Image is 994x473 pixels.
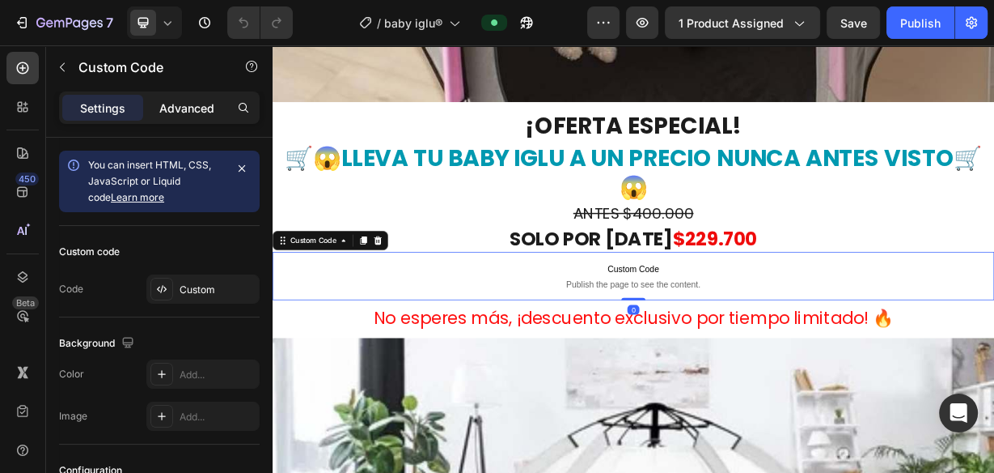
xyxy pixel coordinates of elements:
p: 7 [106,13,113,32]
span: / [377,15,381,32]
s: ANTES $400.000 [404,212,566,241]
div: Image [59,409,87,424]
div: Open Intercom Messenger [939,394,978,433]
button: 1 product assigned [665,6,820,39]
iframe: Design area [273,45,994,473]
div: Undo/Redo [227,6,293,39]
span: Save [840,16,867,30]
div: Add... [180,410,256,424]
span: baby iglu® [384,15,442,32]
span: You can insert HTML, CSS, JavaScript or Liquid code [88,159,211,203]
a: Learn more [111,191,164,203]
div: Color [59,367,84,381]
div: Background [59,333,137,355]
div: Code [59,282,83,296]
span: 1 product assigned [679,15,784,32]
p: Advanced [159,100,214,117]
button: Publish [886,6,954,39]
div: Custom code [59,245,120,259]
div: 0 [477,349,493,362]
div: Custom [180,283,256,297]
div: Publish [900,15,941,32]
div: Add... [180,368,256,382]
p: Settings [80,100,125,117]
div: 450 [15,173,39,185]
div: Custom Code [20,255,89,270]
strong: $229.700 [539,242,652,278]
button: 7 [6,6,121,39]
button: Save [827,6,880,39]
div: Beta [12,296,39,309]
p: Custom Code [78,58,216,77]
